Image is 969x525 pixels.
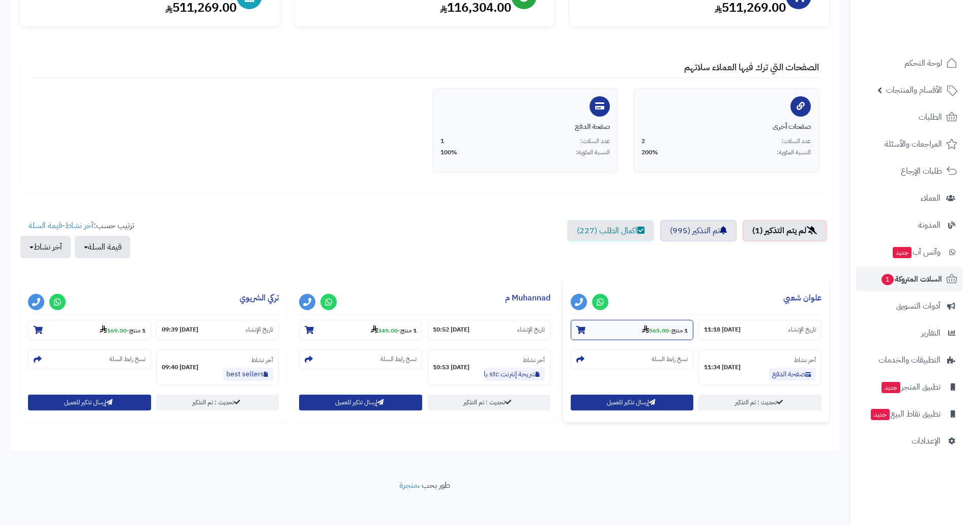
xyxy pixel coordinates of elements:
small: تاريخ الإنشاء [517,325,545,334]
a: شريحة إنترنت stc باقة كويك نت 600 جيجا 6 اشهر [484,368,545,381]
a: طلبات الإرجاع [856,159,963,183]
a: لم يتم التذكير (1) [743,220,827,241]
a: المدونة [856,213,963,237]
small: - [642,325,688,335]
span: المراجعات والأسئلة [885,137,942,151]
h4: الصفحات التي ترك فيها العملاء سلاتهم [31,62,819,78]
a: العملاء [856,186,963,210]
a: تحديث : تم التذكير [698,395,821,410]
ul: ترتيب حسب: - [20,220,134,258]
span: المدونة [918,218,941,232]
small: آخر نشاط [523,355,545,365]
span: تطبيق المتجر [880,380,941,394]
a: آخر نشاط [65,219,94,232]
a: اكمال الطلب (227) [567,220,654,241]
a: السلات المتروكة1 [856,267,963,291]
section: 1 منتج-169.00 [28,320,151,340]
strong: [DATE] 10:53 [433,363,469,372]
small: - [100,325,145,335]
strong: [DATE] 11:18 [704,325,741,334]
small: نسخ رابط السلة [109,355,145,364]
a: تحديث : تم التذكير [427,395,550,410]
small: تاريخ الإنشاء [246,325,273,334]
span: لوحة التحكم [904,56,942,70]
a: التطبيقات والخدمات [856,348,963,372]
span: السلات المتروكة [880,272,942,286]
a: متجرة [399,479,418,491]
span: النسبة المئوية: [576,148,610,157]
section: نسخ رابط السلة [299,349,422,370]
section: 1 منتج-565.00 [571,320,694,340]
span: الأقسام والمنتجات [886,83,942,97]
a: المراجعات والأسئلة [856,132,963,156]
strong: 1 منتج [671,326,688,335]
section: 1 منتج-349.00 [299,320,422,340]
span: عدد السلات: [781,137,811,146]
span: جديد [882,382,900,393]
a: صفحة الدفع [769,368,816,381]
button: قيمة السلة [75,236,130,258]
small: نسخ رابط السلة [652,355,688,364]
span: 100% [441,148,457,157]
span: النسبة المئوية: [777,148,811,157]
a: Muhannad م [505,292,550,304]
button: آخر نشاط [20,236,71,258]
div: صفحات أخرى [641,122,811,132]
span: أدوات التسويق [896,299,941,313]
button: إرسال تذكير للعميل [299,395,422,410]
a: تركي الشريوي [240,292,279,304]
span: جديد [871,409,890,420]
section: نسخ رابط السلة [571,349,694,370]
strong: 1 منتج [400,326,417,335]
a: تم التذكير (995) [660,220,737,241]
span: وآتس آب [892,245,941,259]
span: العملاء [921,191,941,205]
small: - [371,325,417,335]
strong: [DATE] 11:34 [704,363,741,372]
small: نسخ رابط السلة [380,355,417,364]
a: علوان شعبي [783,292,821,304]
section: نسخ رابط السلة [28,349,151,370]
span: 1 [441,137,444,146]
a: قيمة السلة [28,219,62,232]
span: 200% [641,148,658,157]
a: تحديث : تم التذكير [156,395,279,410]
strong: 169.00 [100,326,127,335]
span: 1 [882,274,894,285]
a: تطبيق المتجرجديد [856,375,963,399]
span: التقارير [921,326,941,340]
a: لوحة التحكم [856,51,963,75]
strong: 565.00 [642,326,669,335]
span: الإعدادات [912,434,941,448]
a: أدوات التسويق [856,294,963,318]
img: logo-2.png [900,26,959,47]
div: صفحة الدفع [441,122,610,132]
strong: [DATE] 09:39 [162,325,198,334]
strong: 1 منتج [129,326,145,335]
button: إرسال تذكير للعميل [28,395,151,410]
a: الإعدادات [856,429,963,453]
strong: 349.00 [371,326,398,335]
span: الطلبات [919,110,942,124]
a: تطبيق نقاط البيعجديد [856,402,963,426]
strong: [DATE] 09:40 [162,363,198,372]
small: آخر نشاط [251,355,273,365]
a: الطلبات [856,105,963,129]
a: وآتس آبجديد [856,240,963,264]
span: طلبات الإرجاع [901,164,942,178]
span: تطبيق نقاط البيع [870,407,941,421]
strong: [DATE] 10:52 [433,325,469,334]
a: التقارير [856,321,963,345]
small: تاريخ الإنشاء [788,325,816,334]
span: جديد [893,247,912,258]
span: 2 [641,137,645,146]
span: التطبيقات والخدمات [878,353,941,367]
small: آخر نشاط [794,355,816,365]
span: عدد السلات: [580,137,610,146]
a: best sellers [223,368,273,381]
button: إرسال تذكير للعميل [571,395,694,410]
